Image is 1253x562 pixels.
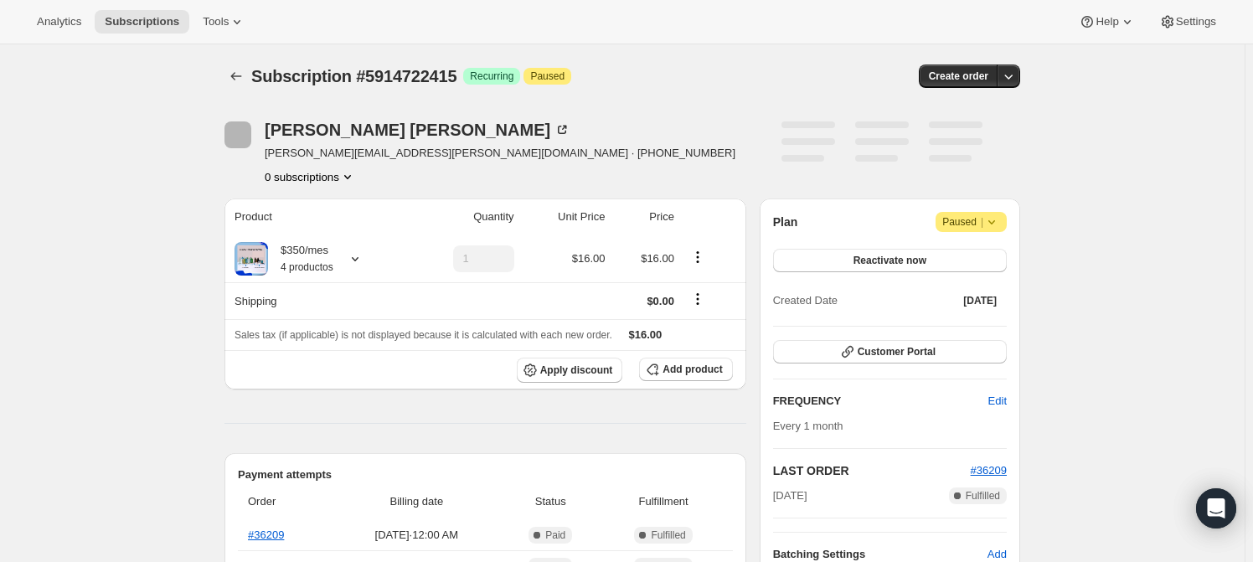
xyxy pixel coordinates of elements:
[235,329,612,341] span: Sales tax (if applicable) is not displayed because it is calculated with each new order.
[235,242,268,276] img: product img
[265,145,735,162] span: [PERSON_NAME][EMAIL_ADDRESS][PERSON_NAME][DOMAIN_NAME] · [PHONE_NUMBER]
[988,393,1007,410] span: Edit
[27,10,91,34] button: Analytics
[858,345,936,358] span: Customer Portal
[238,483,332,520] th: Order
[1176,15,1216,28] span: Settings
[203,15,229,28] span: Tools
[545,528,565,542] span: Paid
[773,487,807,504] span: [DATE]
[942,214,1000,230] span: Paused
[1069,10,1145,34] button: Help
[773,249,1007,272] button: Reactivate now
[773,420,843,432] span: Every 1 month
[251,67,456,85] span: Subscription #5914722415
[981,215,983,229] span: |
[773,393,988,410] h2: FREQUENCY
[470,70,513,83] span: Recurring
[238,467,733,483] h2: Payment attempts
[224,64,248,88] button: Subscriptions
[647,295,674,307] span: $0.00
[919,64,998,88] button: Create order
[281,261,333,273] small: 4 productos
[773,292,838,309] span: Created Date
[929,70,988,83] span: Create order
[1096,15,1118,28] span: Help
[572,252,606,265] span: $16.00
[853,254,926,267] span: Reactivate now
[507,493,595,510] span: Status
[773,340,1007,363] button: Customer Portal
[519,199,611,235] th: Unit Price
[224,121,251,148] span: Sandra Barrientos
[684,248,711,266] button: Product actions
[663,363,722,376] span: Add product
[971,464,1007,477] a: #36209
[773,462,971,479] h2: LAST ORDER
[963,294,997,307] span: [DATE]
[224,282,405,319] th: Shipping
[517,358,623,383] button: Apply discount
[530,70,565,83] span: Paused
[265,121,570,138] div: [PERSON_NAME] [PERSON_NAME]
[268,242,333,276] div: $350/mes
[966,489,1000,503] span: Fulfilled
[224,199,405,235] th: Product
[605,493,723,510] span: Fulfillment
[629,328,663,341] span: $16.00
[337,493,497,510] span: Billing date
[971,462,1007,479] button: #36209
[978,388,1017,415] button: Edit
[405,199,518,235] th: Quantity
[37,15,81,28] span: Analytics
[337,527,497,544] span: [DATE] · 12:00 AM
[651,528,685,542] span: Fulfilled
[193,10,255,34] button: Tools
[1196,488,1236,528] div: Open Intercom Messenger
[684,290,711,308] button: Shipping actions
[639,358,732,381] button: Add product
[773,214,798,230] h2: Plan
[540,363,613,377] span: Apply discount
[95,10,189,34] button: Subscriptions
[953,289,1007,312] button: [DATE]
[248,528,284,541] a: #36209
[610,199,678,235] th: Price
[105,15,179,28] span: Subscriptions
[641,252,674,265] span: $16.00
[1149,10,1226,34] button: Settings
[265,168,356,185] button: Product actions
